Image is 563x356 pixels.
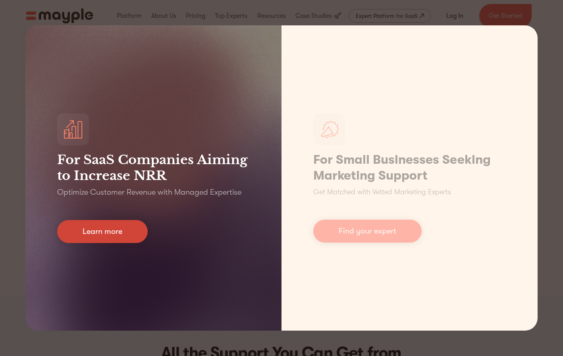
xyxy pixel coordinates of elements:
[313,187,451,197] p: Get Matched with Vetted Marketing Experts
[313,152,506,184] h1: For Small Businesses Seeking Marketing Support
[57,187,241,198] p: Optimize Customer Revenue with Managed Expertise
[313,220,422,243] a: Find your expert
[57,152,250,184] h3: For SaaS Companies Aiming to Increase NRR
[57,220,148,243] a: Learn more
